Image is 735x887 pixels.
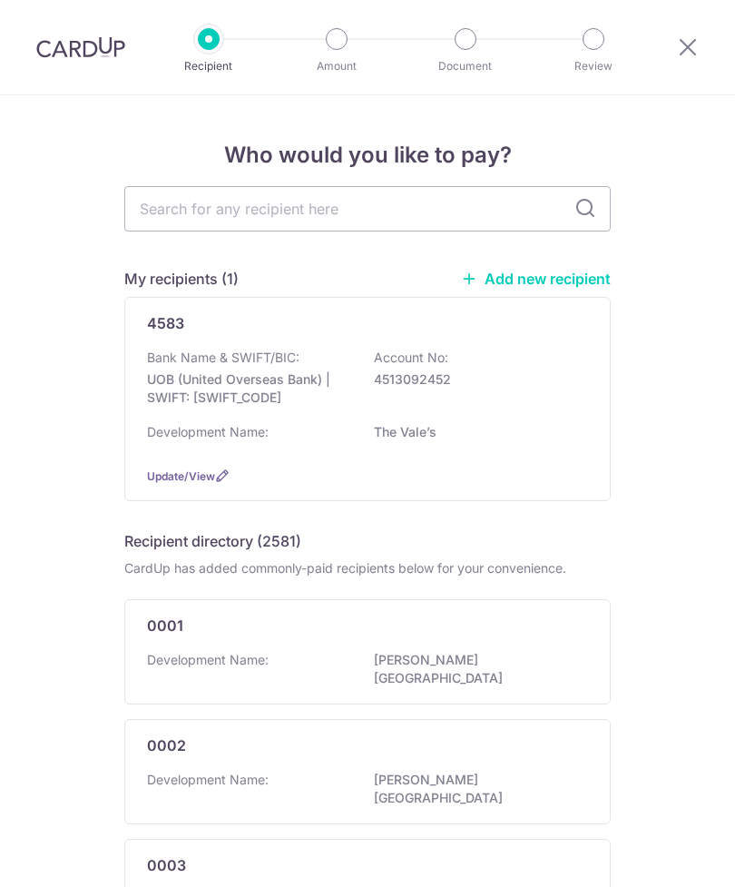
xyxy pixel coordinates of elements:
[36,36,125,58] img: CardUp
[374,349,448,367] p: Account No:
[124,139,611,172] h4: Who would you like to pay?
[124,559,611,577] div: CardUp has added commonly-paid recipients below for your convenience.
[415,57,516,75] p: Document
[158,57,260,75] p: Recipient
[147,349,299,367] p: Bank Name & SWIFT/BIC:
[147,370,350,407] p: UOB (United Overseas Bank) | SWIFT: [SWIFT_CODE]
[147,651,269,669] p: Development Name:
[374,651,577,687] p: [PERSON_NAME][GEOGRAPHIC_DATA]
[543,57,644,75] p: Review
[147,615,183,636] p: 0001
[374,370,577,389] p: 4513092452
[374,423,577,441] p: The Vale’s
[147,312,184,334] p: 4583
[147,469,215,483] a: Update/View
[147,854,186,876] p: 0003
[124,186,611,232] input: Search for any recipient here
[124,268,239,290] h5: My recipients (1)
[124,530,301,552] h5: Recipient directory (2581)
[147,771,269,789] p: Development Name:
[461,270,611,288] a: Add new recipient
[286,57,387,75] p: Amount
[374,771,577,807] p: [PERSON_NAME][GEOGRAPHIC_DATA]
[147,423,269,441] p: Development Name:
[147,734,186,756] p: 0002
